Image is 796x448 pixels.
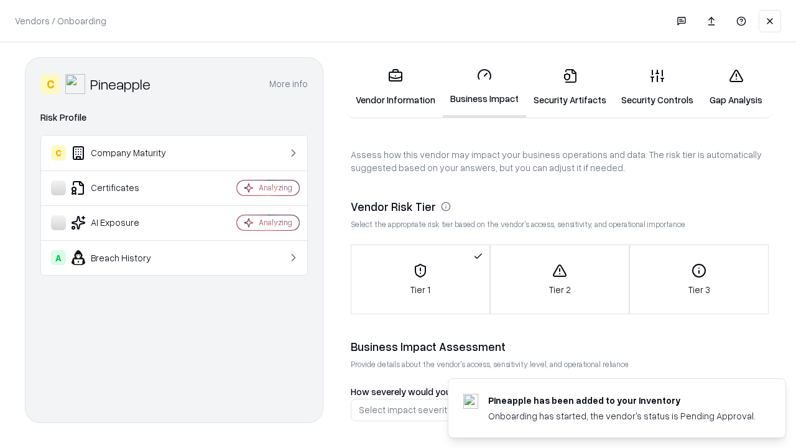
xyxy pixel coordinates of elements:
p: Select the appropriate risk tier based on the vendor's access, sensitivity, and operational impor... [351,219,769,230]
label: How severely would your business be impacted if this vendor became unavailable? [351,386,692,397]
p: Tier 2 [549,283,571,296]
div: Certificates [51,180,200,195]
p: Tier 1 [410,283,430,296]
div: Company Maturity [51,146,200,161]
p: Vendors / Onboarding [15,14,106,27]
button: More info [269,73,308,95]
button: Select impact severity... [351,399,769,421]
div: Breach History [51,250,200,265]
p: Provide details about the vendor's access, sensitivity level, and operational reliance [351,359,769,370]
div: Select impact severity... [359,403,457,416]
a: Security Artifacts [526,58,614,116]
img: Pineapple [65,74,85,94]
p: Assess how this vendor may impact your business operations and data. The risk tier is automatical... [351,148,769,174]
a: Vendor Information [348,58,443,116]
div: A [51,250,66,265]
p: Tier 3 [688,283,710,296]
div: AI Exposure [51,215,200,230]
div: C [40,74,60,94]
a: Security Controls [614,58,701,116]
div: Pineapple has been added to your inventory [488,394,756,407]
div: C [51,146,66,161]
div: Business Impact Assessment [351,339,769,354]
img: pineappleenergy.com [463,394,478,409]
div: Pineapple [90,74,150,94]
div: Vendor Risk Tier [351,199,769,214]
div: Analyzing [259,217,292,228]
div: Analyzing [259,182,292,193]
div: Onboarding has started, the vendor's status is Pending Approval. [488,409,756,422]
div: Risk Profile [40,110,308,125]
a: Gap Analysis [701,58,771,116]
a: Business Impact [443,57,526,118]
